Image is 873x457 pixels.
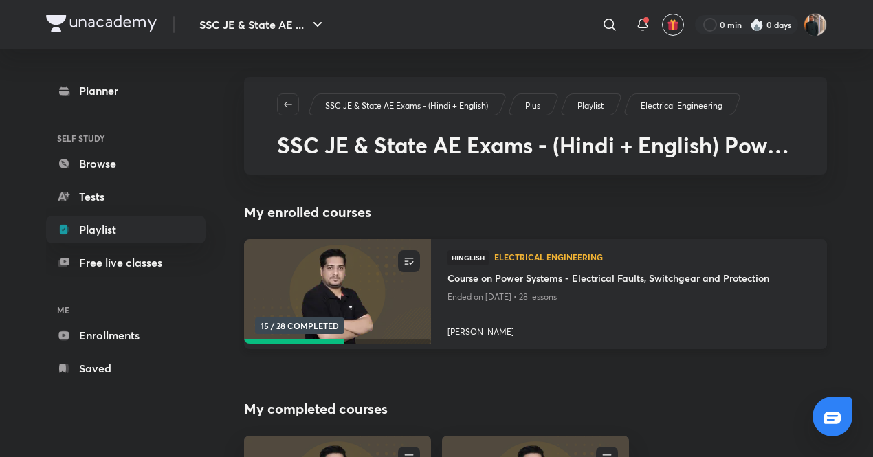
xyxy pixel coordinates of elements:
span: Hinglish [447,250,489,265]
a: new-thumbnail15 / 28 COMPLETED [244,239,431,349]
a: SSC JE & State AE Exams - (Hindi + English) [323,100,491,112]
a: Electrical Engineering [639,100,725,112]
img: Anish kumar [804,13,827,36]
a: Electrical Engineering [494,253,810,263]
a: Company Logo [46,15,157,35]
img: streak [750,18,764,32]
a: Playlist [575,100,606,112]
p: SSC JE & State AE Exams - (Hindi + English) [325,100,488,112]
a: Tests [46,183,206,210]
a: Plus [523,100,543,112]
p: Electrical Engineering [641,100,722,112]
a: Planner [46,77,206,104]
h4: My enrolled courses [244,202,827,223]
a: Course on Power Systems - Electrical Faults, Switchgear and Protection [447,271,810,288]
h6: ME [46,298,206,322]
img: new-thumbnail [242,238,432,345]
span: Electrical Engineering [494,253,810,261]
h6: SELF STUDY [46,126,206,150]
span: SSC JE & State AE Exams - (Hindi + English) Power System [277,130,789,186]
button: SSC JE & State AE ... [191,11,334,38]
img: Company Logo [46,15,157,32]
a: [PERSON_NAME] [447,320,810,338]
span: 15 / 28 COMPLETED [255,317,344,334]
img: avatar [667,19,679,31]
button: avatar [662,14,684,36]
p: Playlist [577,100,604,112]
a: Saved [46,355,206,382]
h4: My completed courses [244,399,827,419]
a: Playlist [46,216,206,243]
p: Plus [525,100,540,112]
a: Free live classes [46,249,206,276]
a: Browse [46,150,206,177]
a: Enrollments [46,322,206,349]
p: Ended on [DATE] • 28 lessons [447,288,810,306]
